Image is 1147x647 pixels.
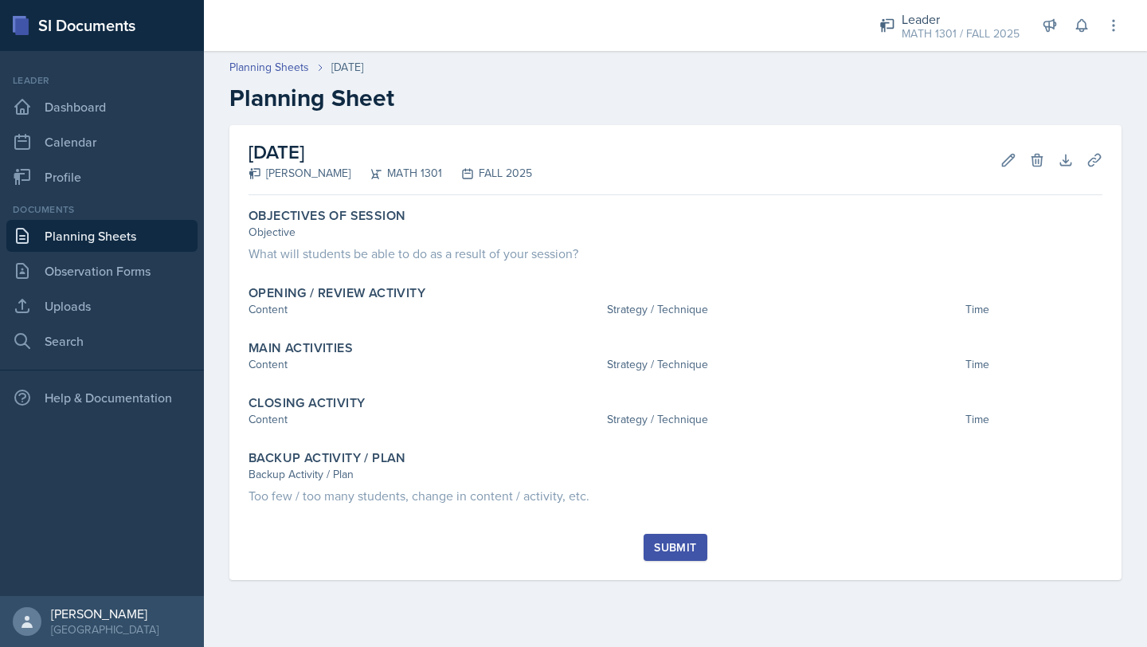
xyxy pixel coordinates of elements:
[6,290,198,322] a: Uploads
[607,301,959,318] div: Strategy / Technique
[6,126,198,158] a: Calendar
[331,59,363,76] div: [DATE]
[51,606,159,622] div: [PERSON_NAME]
[51,622,159,637] div: [GEOGRAPHIC_DATA]
[965,301,1102,318] div: Time
[6,161,198,193] a: Profile
[249,165,350,182] div: [PERSON_NAME]
[249,285,425,301] label: Opening / Review Activity
[249,411,601,428] div: Content
[902,25,1020,42] div: MATH 1301 / FALL 2025
[965,411,1102,428] div: Time
[249,395,365,411] label: Closing Activity
[654,541,696,554] div: Submit
[249,224,1102,241] div: Objective
[249,356,601,373] div: Content
[6,255,198,287] a: Observation Forms
[607,411,959,428] div: Strategy / Technique
[249,450,406,466] label: Backup Activity / Plan
[6,202,198,217] div: Documents
[249,466,1102,483] div: Backup Activity / Plan
[229,84,1122,112] h2: Planning Sheet
[249,301,601,318] div: Content
[6,325,198,357] a: Search
[965,356,1102,373] div: Time
[607,356,959,373] div: Strategy / Technique
[249,486,1102,505] div: Too few / too many students, change in content / activity, etc.
[249,208,405,224] label: Objectives of Session
[6,73,198,88] div: Leader
[902,10,1020,29] div: Leader
[350,165,442,182] div: MATH 1301
[442,165,532,182] div: FALL 2025
[6,382,198,414] div: Help & Documentation
[6,91,198,123] a: Dashboard
[6,220,198,252] a: Planning Sheets
[249,138,532,167] h2: [DATE]
[644,534,707,561] button: Submit
[249,244,1102,263] div: What will students be able to do as a result of your session?
[249,340,353,356] label: Main Activities
[229,59,309,76] a: Planning Sheets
